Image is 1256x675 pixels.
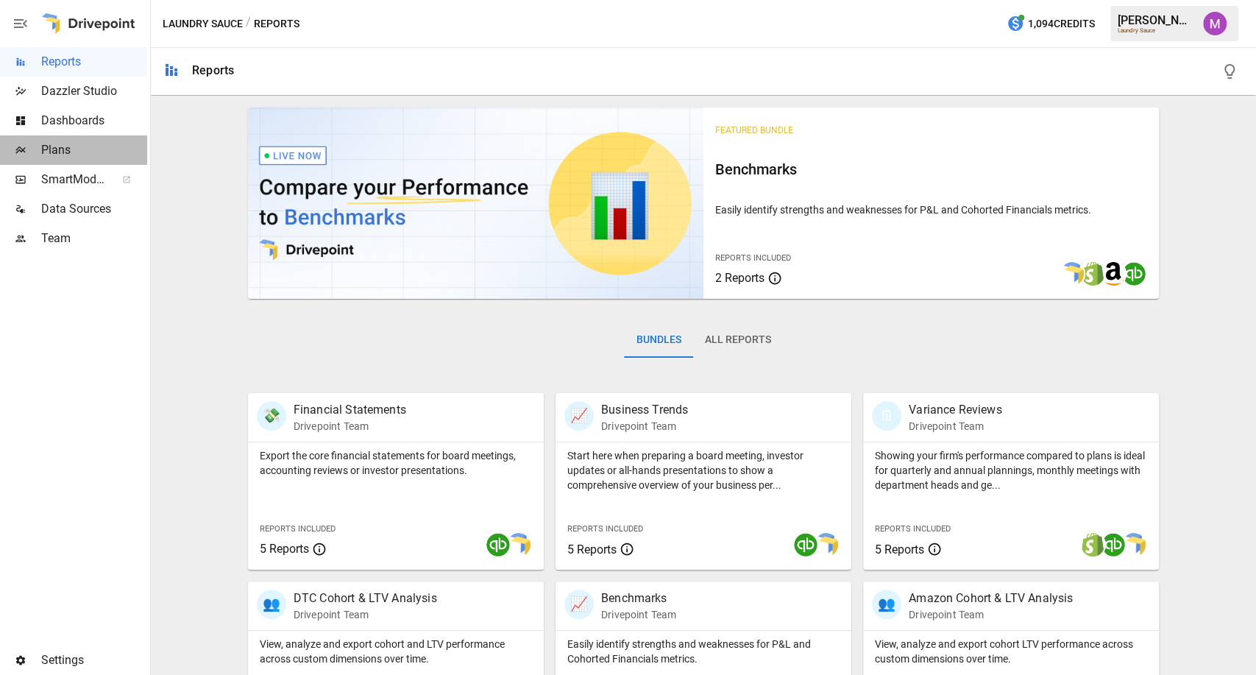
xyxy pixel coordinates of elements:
div: Reports [192,63,234,77]
span: Plans [41,141,147,159]
span: 1,094 Credits [1028,15,1095,33]
div: Laundry Sauce [1118,27,1194,34]
p: Benchmarks [601,590,676,607]
span: 2 Reports [715,271,764,285]
p: Drivepoint Team [909,419,1001,434]
p: View, analyze and export cohort and LTV performance across custom dimensions over time. [260,637,532,666]
div: 👥 [257,590,286,619]
img: smart model [815,533,838,556]
img: quickbooks [1101,533,1125,556]
span: Settings [41,651,147,669]
p: Export the core financial statements for board meetings, accounting reviews or investor presentat... [260,448,532,478]
h6: Benchmarks [715,158,1147,181]
span: 5 Reports [875,543,924,556]
p: Amazon Cohort & LTV Analysis [909,590,1073,607]
span: Featured Bundle [715,125,793,135]
span: 5 Reports [567,543,617,556]
span: Reports Included [260,524,336,534]
span: Reports Included [875,524,951,534]
img: video thumbnail [248,107,703,299]
button: Umer Muhammed [1194,3,1235,44]
img: smart model [507,533,531,556]
span: Dazzler Studio [41,82,147,100]
span: Reports [41,53,147,71]
span: 5 Reports [260,542,309,556]
p: Drivepoint Team [601,607,676,622]
span: Reports Included [567,524,643,534]
button: All Reports [692,322,782,358]
span: Team [41,230,147,247]
div: 📈 [564,590,594,619]
img: quickbooks [1122,262,1146,286]
button: Laundry Sauce [163,15,243,33]
p: Easily identify strengths and weaknesses for P&L and Cohorted Financials metrics. [715,202,1147,217]
p: Start here when preparing a board meeting, investor updates or all-hands presentations to show a ... [567,448,840,492]
p: Drivepoint Team [294,419,406,434]
p: DTC Cohort & LTV Analysis [294,590,437,607]
img: quickbooks [794,533,817,556]
p: Easily identify strengths and weaknesses for P&L and Cohorted Financials metrics. [567,637,840,666]
img: shopify [1081,262,1104,286]
img: shopify [1081,533,1104,556]
img: quickbooks [486,533,510,556]
div: 💸 [257,401,286,431]
span: ™ [105,169,116,187]
div: 📈 [564,401,594,431]
p: Drivepoint Team [601,419,688,434]
p: Variance Reviews [909,401,1001,419]
button: 1,094Credits [1001,10,1101,38]
img: smart model [1060,262,1084,286]
p: Drivepoint Team [909,607,1073,622]
p: Drivepoint Team [294,607,437,622]
img: Umer Muhammed [1203,12,1227,35]
img: amazon [1101,262,1125,286]
p: Financial Statements [294,401,406,419]
div: 🗓 [872,401,901,431]
p: Showing your firm's performance compared to plans is ideal for quarterly and annual plannings, mo... [875,448,1147,492]
span: Dashboards [41,112,147,130]
span: Reports Included [715,253,791,263]
p: View, analyze and export cohort LTV performance across custom dimensions over time. [875,637,1147,666]
img: smart model [1122,533,1146,556]
div: / [246,15,251,33]
div: [PERSON_NAME] [1118,13,1194,27]
span: SmartModel [41,171,106,188]
span: Data Sources [41,200,147,218]
p: Business Trends [601,401,688,419]
button: Bundles [624,322,692,358]
div: 👥 [872,590,901,619]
